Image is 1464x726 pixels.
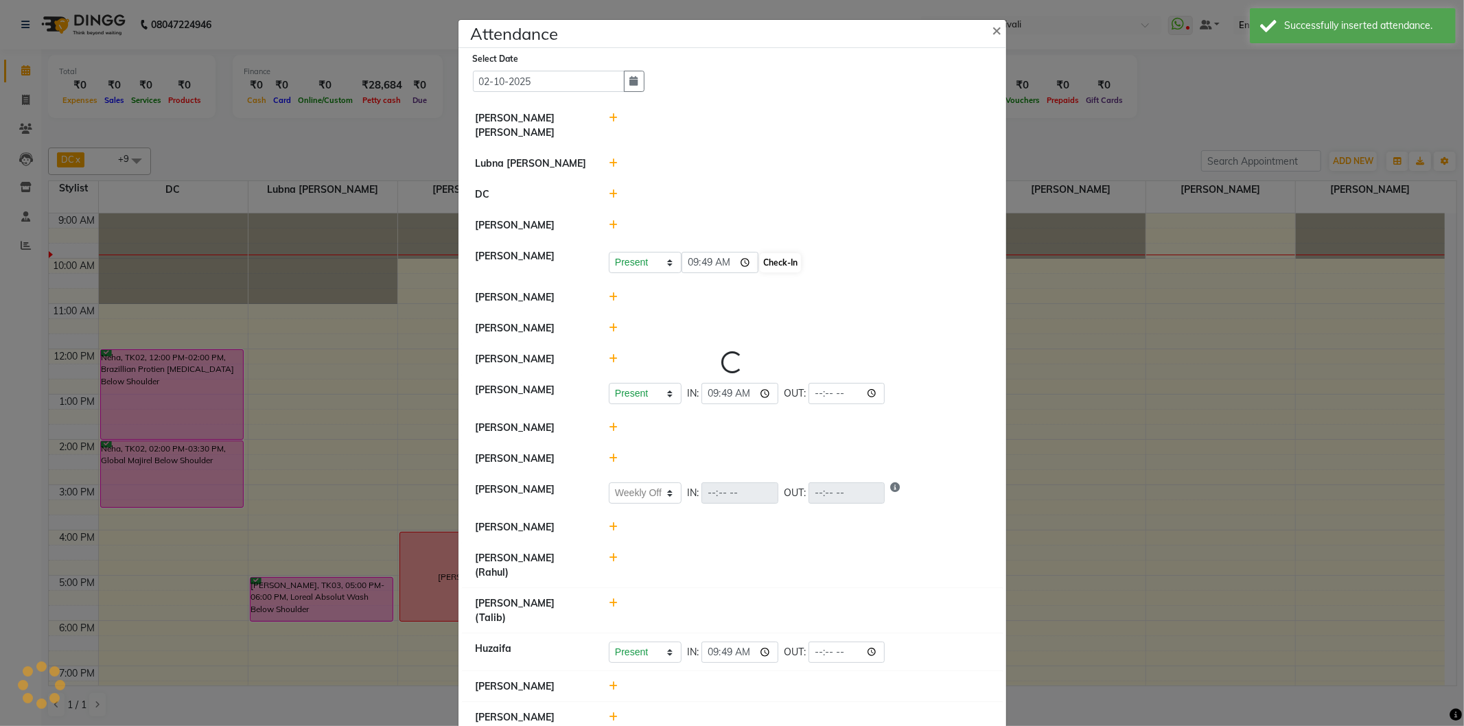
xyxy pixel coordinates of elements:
div: DC [465,187,599,202]
span: × [992,19,1002,40]
div: Successfully inserted attendance. [1284,19,1445,33]
input: Select date [473,71,625,92]
label: Select Date [473,53,519,65]
div: [PERSON_NAME] (Talib) [465,596,599,625]
div: [PERSON_NAME] [465,352,599,366]
span: OUT: [784,486,806,500]
button: Close [981,10,1016,49]
div: [PERSON_NAME] [465,679,599,694]
div: Huzaifa [465,642,599,663]
span: IN: [687,386,699,401]
div: [PERSON_NAME] [465,249,599,274]
span: IN: [687,486,699,500]
div: [PERSON_NAME] (Rahul) [465,551,599,580]
div: [PERSON_NAME] [PERSON_NAME] [465,111,599,140]
div: Lubna [PERSON_NAME] [465,156,599,171]
div: [PERSON_NAME] [465,482,599,504]
div: [PERSON_NAME] [465,452,599,466]
div: [PERSON_NAME] [465,520,599,535]
button: Check-In [760,253,801,272]
div: [PERSON_NAME] [465,290,599,305]
div: [PERSON_NAME] [465,383,599,404]
div: [PERSON_NAME] [465,710,599,725]
span: IN: [687,645,699,659]
h4: Attendance [471,21,559,46]
div: [PERSON_NAME] [465,218,599,233]
div: [PERSON_NAME] [465,421,599,435]
i: Show reason [890,482,900,504]
span: OUT: [784,645,806,659]
span: OUT: [784,386,806,401]
div: [PERSON_NAME] [465,321,599,336]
